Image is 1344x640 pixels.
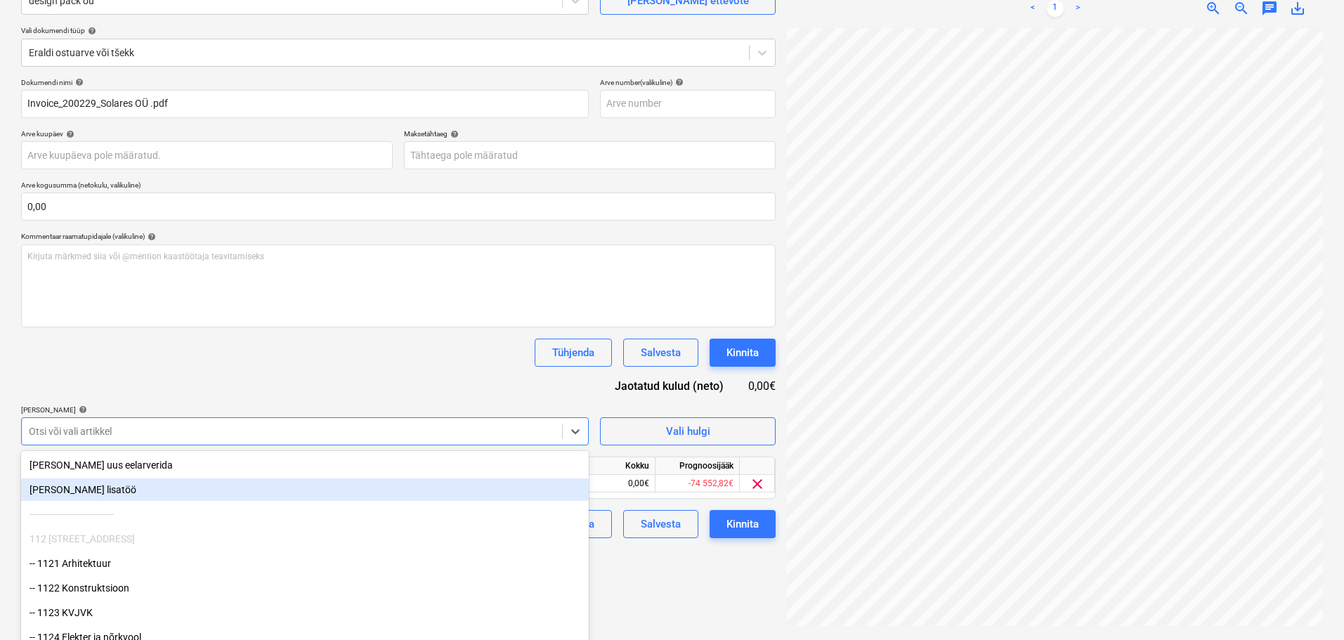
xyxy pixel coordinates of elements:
div: Kinnita [726,515,759,533]
div: 112 Rukki tee 11 [21,528,589,550]
div: Vali hulgi [666,422,710,440]
div: -74 552,82€ [655,475,740,492]
span: clear [749,476,766,492]
div: Arve number (valikuline) [600,78,776,87]
div: Prognoosijääk [655,457,740,475]
div: 0,00€ [746,378,776,394]
button: Kinnita [710,510,776,538]
div: Maksetähtaeg [404,129,776,138]
span: help [63,130,74,138]
div: Kommentaar raamatupidajale (valikuline) [21,232,776,241]
button: Kinnita [710,339,776,367]
div: [PERSON_NAME] [21,405,589,414]
input: Arve number [600,90,776,118]
span: help [672,78,684,86]
div: Jaotatud kulud (neto) [593,378,746,394]
div: ------------------------------ [21,503,589,525]
span: help [76,405,87,414]
input: Tähtaega pole määratud [404,141,776,169]
div: 0,00€ [571,475,655,492]
span: help [85,27,96,35]
div: -- 1123 KVJVK [21,601,589,624]
div: Lisa uus lisatöö [21,478,589,501]
span: help [448,130,459,138]
span: help [145,233,156,241]
button: Vali hulgi [600,417,776,445]
div: [PERSON_NAME] lisatöö [21,478,589,501]
div: Vali dokumendi tüüp [21,26,776,35]
span: help [72,78,84,86]
button: Tühjenda [535,339,612,367]
div: Lisa uus eelarverida [21,454,589,476]
div: Dokumendi nimi [21,78,589,87]
div: Arve kuupäev [21,129,393,138]
p: Arve kogusumma (netokulu, valikuline) [21,181,776,192]
div: Kinnita [726,344,759,362]
div: Kokku [571,457,655,475]
div: 112 [STREET_ADDRESS] [21,528,589,550]
input: Arve kuupäeva pole määratud. [21,141,393,169]
input: Dokumendi nimi [21,90,589,118]
button: Salvesta [623,339,698,367]
div: Salvesta [641,515,681,533]
div: -- 1121 Arhitektuur [21,552,589,575]
button: Salvesta [623,510,698,538]
div: [PERSON_NAME] uus eelarverida [21,454,589,476]
div: Salvesta [641,344,681,362]
div: Tühjenda [552,344,594,362]
input: Arve kogusumma (netokulu, valikuline) [21,192,776,221]
div: -- 1122 Konstruktsioon [21,577,589,599]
